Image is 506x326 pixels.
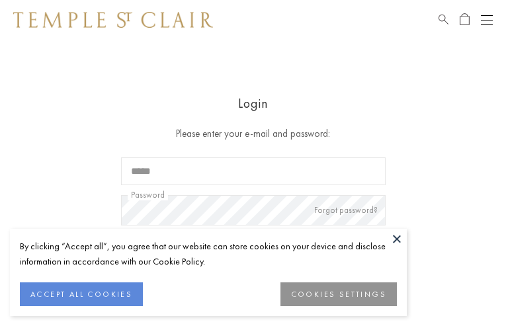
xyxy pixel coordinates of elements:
[314,204,378,218] button: Forgot password?
[121,195,386,225] input: Password
[439,12,448,28] a: Search
[121,157,386,185] input: Email
[20,239,397,269] div: By clicking “Accept all”, you agree that our website can store cookies on your device and disclos...
[280,282,397,306] button: COOKIES SETTINGS
[20,282,143,306] button: ACCEPT ALL COOKIES
[121,126,386,142] p: Please enter your e-mail and password:
[13,12,213,28] img: Temple St. Clair
[481,12,493,28] button: Open navigation
[121,93,386,114] h1: Login
[460,12,470,28] a: Open Shopping Bag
